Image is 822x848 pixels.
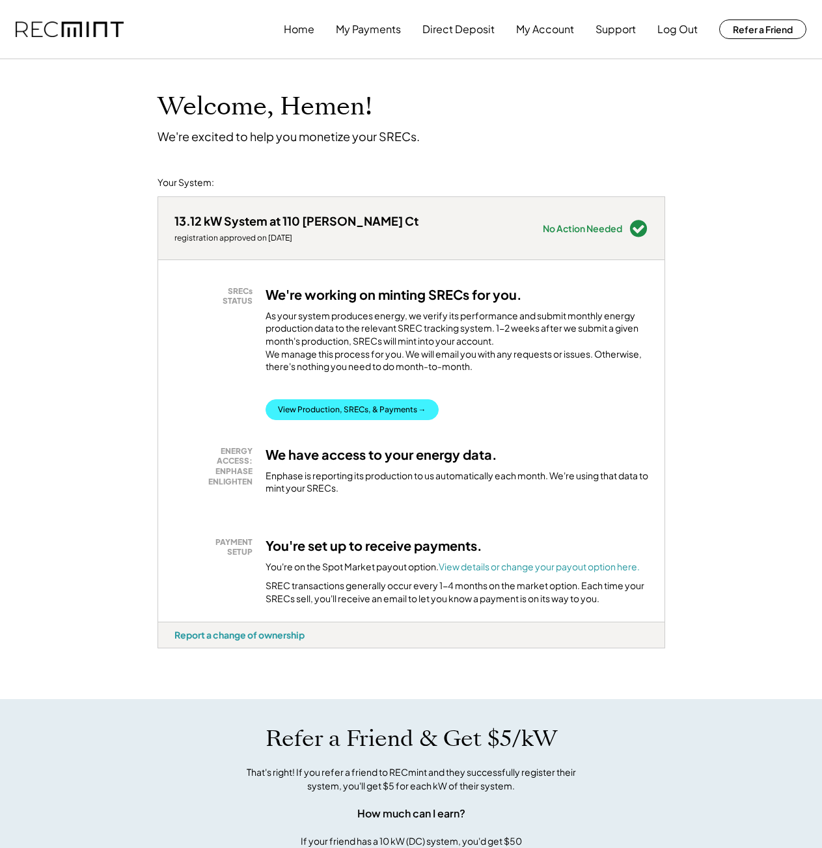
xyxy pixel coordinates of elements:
[181,537,253,557] div: PAYMENT SETUP
[181,446,253,486] div: ENERGY ACCESS: ENPHASE ENLIGHTEN
[266,725,557,752] h1: Refer a Friend & Get $5/kW
[158,648,198,654] div: rfwjnh0v - MD 1.5x (BT)
[16,21,124,38] img: recmint-logotype%403x.png
[174,629,305,641] div: Report a change of ownership
[266,286,522,303] h3: We're working on minting SRECs for you.
[657,16,698,42] button: Log Out
[266,310,648,380] div: As your system produces energy, we verify its performance and submit monthly energy production da...
[174,213,418,228] div: 13.12 kW System at 110 [PERSON_NAME] Ct
[719,20,806,39] button: Refer a Friend
[336,16,401,42] button: My Payments
[266,537,482,554] h3: You're set up to receive payments.
[266,446,497,463] h3: We have access to your energy data.
[181,286,253,306] div: SRECs STATUS
[158,176,214,189] div: Your System:
[174,233,418,243] div: registration approved on [DATE]
[284,16,314,42] button: Home
[266,579,648,605] div: SREC transactions generally occur every 1-4 months on the market option. Each time your SRECs sel...
[543,224,622,233] div: No Action Needed
[596,16,636,42] button: Support
[158,92,372,122] h1: Welcome, Hemen!
[266,561,640,574] div: You're on the Spot Market payout option.
[357,806,465,821] div: How much can I earn?
[158,129,420,144] div: We're excited to help you monetize your SRECs.
[516,16,574,42] button: My Account
[266,399,439,420] button: View Production, SRECs, & Payments →
[422,16,495,42] button: Direct Deposit
[232,765,590,793] div: That's right! If you refer a friend to RECmint and they successfully register their system, you'l...
[266,470,648,495] div: Enphase is reporting its production to us automatically each month. We're using that data to mint...
[439,561,640,572] a: View details or change your payout option here.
